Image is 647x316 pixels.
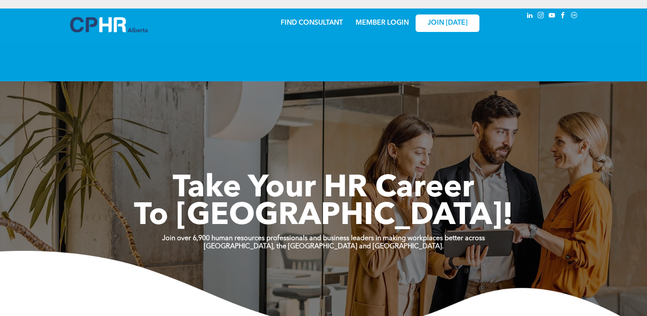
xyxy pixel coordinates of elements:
a: FIND CONSULTANT [281,20,343,26]
strong: [GEOGRAPHIC_DATA], the [GEOGRAPHIC_DATA] and [GEOGRAPHIC_DATA]. [204,243,444,250]
a: facebook [559,11,568,22]
strong: Join over 6,900 human resources professionals and business leaders in making workplaces better ac... [162,235,485,242]
a: Social network [570,11,579,22]
span: Take Your HR Career [173,173,474,204]
span: To [GEOGRAPHIC_DATA]! [134,201,513,232]
a: instagram [536,11,546,22]
img: A blue and white logo for cp alberta [70,17,148,32]
a: youtube [547,11,557,22]
span: JOIN [DATE] [428,19,467,27]
a: JOIN [DATE] [416,14,479,32]
a: MEMBER LOGIN [356,20,409,26]
a: linkedin [525,11,535,22]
